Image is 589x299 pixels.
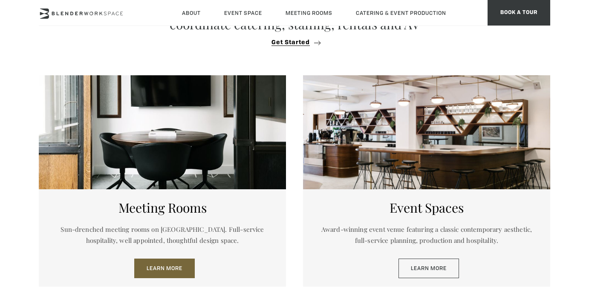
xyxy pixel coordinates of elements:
a: Learn More [134,259,195,278]
iframe: Chat Widget [546,258,589,299]
a: Learn More [398,259,459,278]
p: Sun-drenched meeting rooms on [GEOGRAPHIC_DATA]. Full-service hospitality, well appointed, though... [52,224,273,246]
button: Get Started [269,39,320,46]
p: Award-winning event venue featuring a classic contemporary aesthetic, full-service planning, prod... [316,224,537,246]
h5: Event Spaces [316,200,537,215]
h5: Meeting Rooms [52,200,273,215]
span: Get Started [271,40,310,46]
